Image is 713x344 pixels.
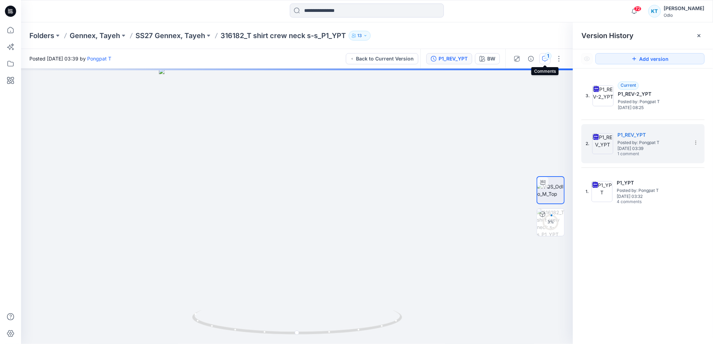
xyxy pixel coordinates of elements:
button: Show Hidden Versions [581,53,593,64]
p: 13 [357,32,362,40]
span: 72 [634,6,642,12]
button: Add version [595,53,705,64]
button: Back to Current Version [346,53,418,64]
div: 1 [545,52,552,59]
span: 3. [586,93,590,99]
span: Current [621,83,636,88]
span: 4 comments [617,199,666,205]
span: [DATE] 03:32 [617,194,687,199]
div: P1_REV_YPT [439,55,468,63]
span: Posted by: Pongpat T [618,98,688,105]
button: 13 [349,31,371,41]
button: BW [475,53,500,64]
span: [DATE] 03:39 [617,146,687,151]
span: Version History [581,31,634,40]
span: Posted [DATE] 03:39 by [29,55,111,62]
img: P1_YPT [592,181,613,202]
div: Odlo [664,13,704,18]
div: [PERSON_NAME] [664,4,704,13]
img: P1_REV-2_YPT [593,85,614,106]
a: Gennex, Tayeh [70,31,120,41]
h5: P1_REV_YPT [617,131,687,139]
a: Pongpat T [87,56,111,62]
span: 1. [586,188,589,195]
h5: P1_YPT [617,179,687,187]
h5: P1_REV-2_YPT [618,90,688,98]
a: SS27 Gennex, Tayeh [135,31,205,41]
img: P1_REV_YPT [592,133,613,154]
div: KT [648,5,661,17]
button: Details [525,53,537,64]
button: 1 [539,53,551,64]
span: 2. [586,141,589,147]
img: 316182_T shirt crew neck s-s_P1_YPT BW [537,209,564,236]
span: Posted by: Pongpat T [617,139,687,146]
p: 316182_T shirt crew neck s-s_P1_YPT [221,31,346,41]
a: Folders [29,31,54,41]
span: Posted by: Pongpat T [617,187,687,194]
div: 3 % [542,219,559,225]
button: Close [696,33,702,38]
div: BW [487,55,495,63]
span: 1 comment [617,151,666,157]
button: P1_REV_YPT [426,53,472,64]
img: VQS_Odlo_M_Top [537,183,564,198]
span: [DATE] 08:25 [618,105,688,110]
